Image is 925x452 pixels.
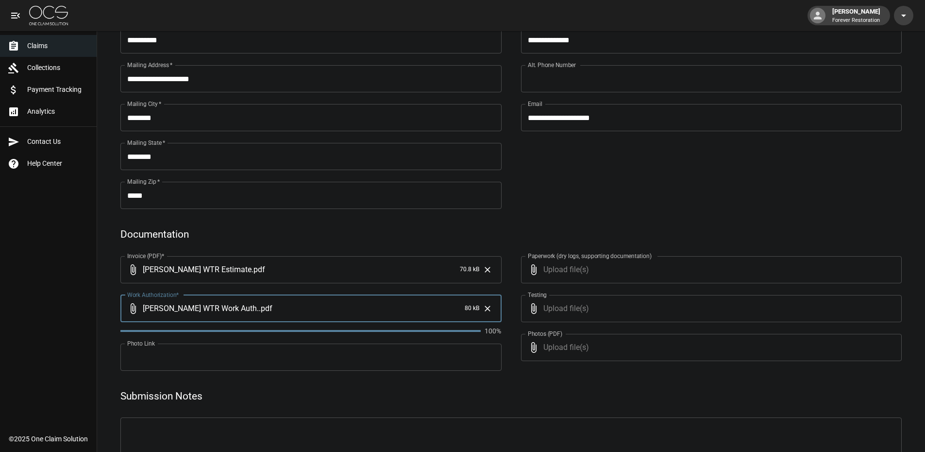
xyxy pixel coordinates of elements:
span: Upload file(s) [543,256,876,283]
button: Clear [480,262,495,277]
label: Mailing City [127,100,162,108]
span: Payment Tracking [27,85,89,95]
span: Contact Us [27,137,89,147]
label: Work Authorization* [127,291,179,299]
span: [PERSON_NAME] WTR Estimate [143,264,252,275]
label: Photos (PDF) [528,330,562,338]
label: Invoice (PDF)* [127,252,165,260]
label: Alt. Phone Number [528,61,576,69]
button: open drawer [6,6,25,25]
span: Help Center [27,158,89,169]
span: Upload file(s) [543,334,876,361]
button: Clear [480,301,495,316]
p: Forever Restoration [832,17,880,25]
span: Analytics [27,106,89,117]
label: Mailing State [127,139,165,147]
label: Paperwork (dry logs, supporting documentation) [528,252,652,260]
label: Photo Link [127,339,155,348]
span: Upload file(s) [543,295,876,322]
div: [PERSON_NAME] [828,7,884,24]
label: Email [528,100,542,108]
span: 70.8 kB [460,265,479,275]
span: . pdf [259,303,272,314]
label: Mailing Address [127,61,172,69]
span: 80 kB [465,304,479,313]
p: 100% [485,326,502,336]
span: . pdf [252,264,265,275]
span: Claims [27,41,89,51]
label: Testing [528,291,547,299]
span: Collections [27,63,89,73]
img: ocs-logo-white-transparent.png [29,6,68,25]
label: Mailing Zip [127,177,160,186]
span: [PERSON_NAME] WTR Work Auth. [143,303,259,314]
div: © 2025 One Claim Solution [9,434,88,444]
